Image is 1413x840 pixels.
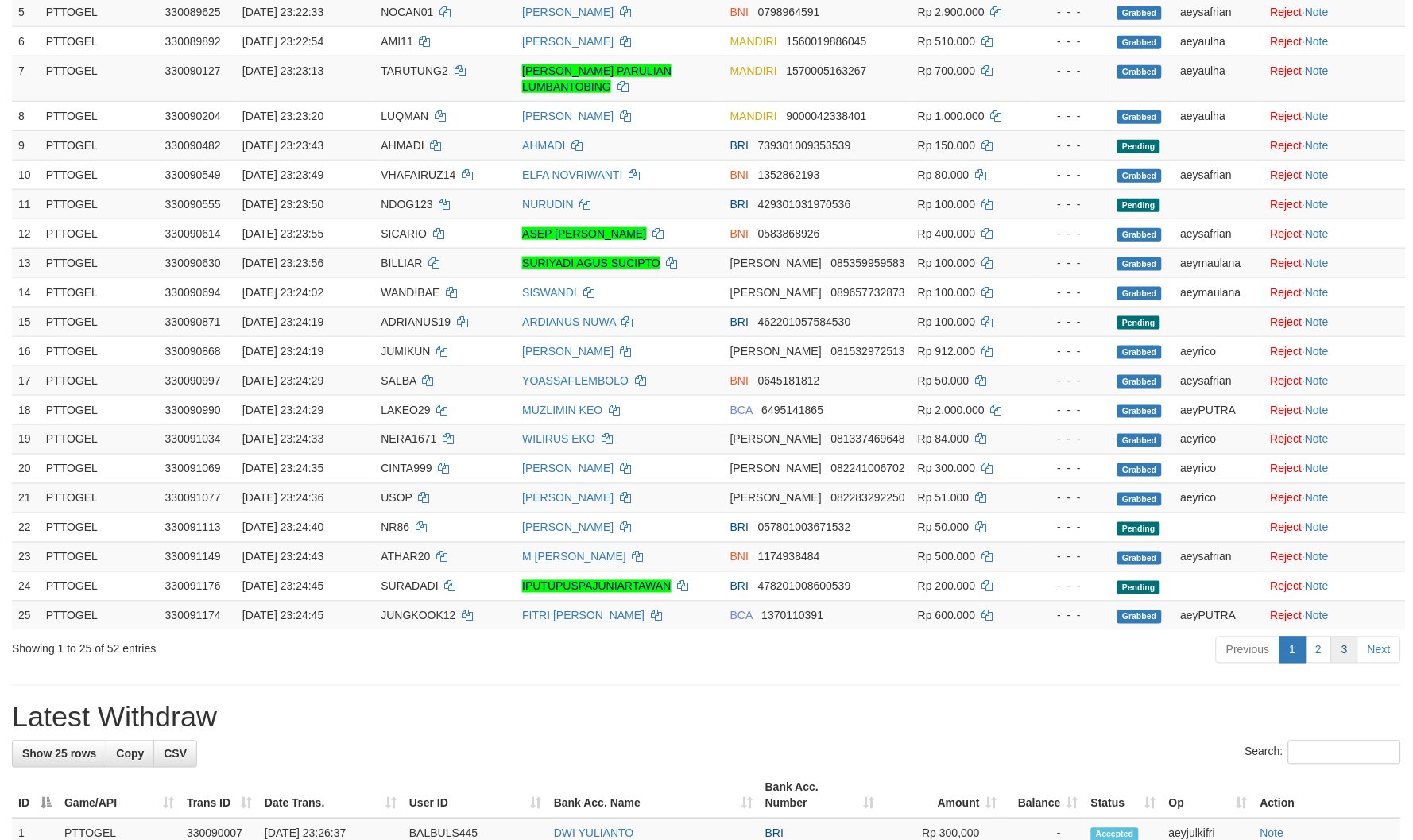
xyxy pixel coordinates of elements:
[12,101,40,130] td: 8
[918,345,975,358] span: Rp 912.000
[242,521,323,534] span: [DATE] 23:24:40
[1175,26,1264,56] td: aeyaulha
[918,198,975,211] span: Rp 100.000
[730,139,749,152] span: BRI
[730,521,749,534] span: BRI
[831,257,905,269] span: Copy 085359959583 to clipboard
[1037,432,1105,447] div: - - -
[242,64,323,77] span: [DATE] 23:23:13
[1264,454,1406,483] td: ·
[787,110,867,122] span: Copy 9000042338401 to clipboard
[1037,167,1105,183] div: - - -
[1117,463,1162,477] span: Grabbed
[1117,199,1160,212] span: Pending
[165,35,221,48] span: 330089892
[1117,6,1162,20] span: Grabbed
[1037,314,1105,330] div: - - -
[758,6,820,18] span: Copy 0798964591 to clipboard
[116,748,144,761] span: Copy
[1264,189,1406,219] td: ·
[522,345,614,358] a: [PERSON_NAME]
[1175,248,1264,277] td: aeymaulana
[758,139,851,152] span: Copy 739301009353539 to clipboard
[1271,463,1303,475] a: Reject
[381,404,430,416] span: LAKEO29
[165,492,221,505] span: 330091077
[918,139,975,152] span: Rp 150.000
[1271,492,1303,505] a: Reject
[762,404,824,416] span: Copy 6495141865 to clipboard
[165,139,221,152] span: 330090482
[918,227,975,240] span: Rp 400.000
[381,168,455,181] span: VHAFAIRUZ14
[1271,551,1303,563] a: Reject
[1271,198,1303,211] a: Reject
[522,35,614,48] a: [PERSON_NAME]
[730,257,822,269] span: [PERSON_NAME]
[1264,307,1406,336] td: ·
[12,395,40,424] td: 18
[1264,56,1406,101] td: ·
[1163,773,1254,819] th: Op: activate to sort column ascending
[1264,248,1406,277] td: ·
[1037,373,1105,389] div: - - -
[1306,227,1330,240] a: Note
[918,433,970,446] span: Rp 84.000
[12,513,40,542] td: 22
[918,35,975,48] span: Rp 510.000
[1306,433,1330,446] a: Note
[58,773,180,819] th: Game/API: activate to sort column ascending
[522,257,660,269] a: SURIYADI AGUS SUCIPTO
[242,257,323,269] span: [DATE] 23:23:56
[381,492,412,505] span: USOP
[1117,405,1162,418] span: Grabbed
[106,741,154,768] a: Copy
[381,257,422,269] span: BILLIAR
[1117,110,1162,124] span: Grabbed
[165,168,221,181] span: 330090549
[1037,490,1105,506] div: - - -
[1271,433,1303,446] a: Reject
[40,277,159,307] td: PTTOGEL
[242,404,323,416] span: [DATE] 23:24:29
[165,463,221,475] span: 330091069
[522,374,629,387] a: YOASSAFLEMBOLO
[522,580,671,593] a: IPUTUPUSPAJUNIARTAWAN
[758,521,851,534] span: Copy 057801003671532 to clipboard
[1271,404,1303,416] a: Reject
[1175,454,1264,483] td: aeyrico
[12,741,106,768] a: Show 25 rows
[918,64,975,77] span: Rp 700.000
[1117,375,1162,389] span: Grabbed
[1264,277,1406,307] td: ·
[1306,198,1330,211] a: Note
[258,773,403,819] th: Date Trans.: activate to sort column ascending
[1117,434,1162,447] span: Grabbed
[831,345,905,358] span: Copy 081532972513 to clipboard
[1264,26,1406,56] td: ·
[22,748,96,761] span: Show 25 rows
[165,6,221,18] span: 330089625
[242,139,323,152] span: [DATE] 23:23:43
[1117,522,1160,536] span: Pending
[787,64,867,77] span: Copy 1570005163267 to clipboard
[242,227,323,240] span: [DATE] 23:23:55
[40,26,159,56] td: PTTOGEL
[1175,56,1264,101] td: aeyaulha
[1264,366,1406,395] td: ·
[1004,773,1085,819] th: Balance: activate to sort column ascending
[1264,424,1406,454] td: ·
[40,483,159,513] td: PTTOGEL
[1117,140,1160,153] span: Pending
[165,404,221,416] span: 330090990
[1306,64,1330,77] a: Note
[1271,168,1303,181] a: Reject
[1357,637,1401,664] a: Next
[522,551,626,563] a: M [PERSON_NAME]
[1271,580,1303,593] a: Reject
[12,248,40,277] td: 13
[730,404,753,416] span: BCA
[40,219,159,248] td: PTTOGEL
[1306,637,1333,664] a: 2
[831,286,905,299] span: Copy 089657732873 to clipboard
